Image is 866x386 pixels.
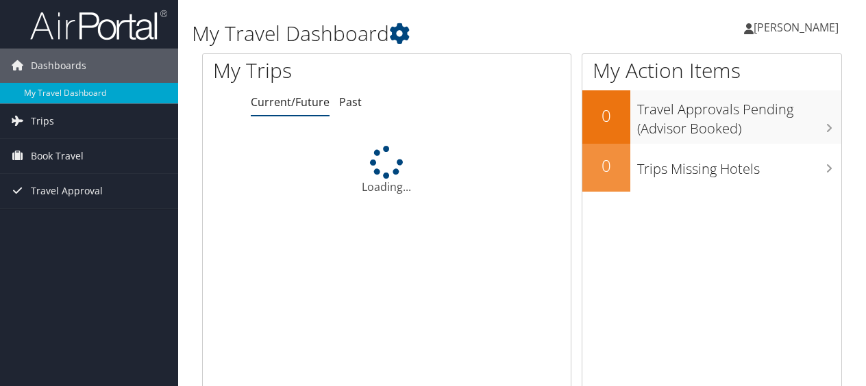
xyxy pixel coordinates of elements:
[582,104,630,127] h2: 0
[582,154,630,177] h2: 0
[192,19,632,48] h1: My Travel Dashboard
[754,20,839,35] span: [PERSON_NAME]
[251,94,330,110] a: Current/Future
[744,7,852,48] a: [PERSON_NAME]
[31,104,54,138] span: Trips
[203,146,571,195] div: Loading...
[31,139,84,173] span: Book Travel
[213,56,407,85] h1: My Trips
[637,153,841,179] h3: Trips Missing Hotels
[582,144,841,192] a: 0Trips Missing Hotels
[339,94,362,110] a: Past
[582,90,841,143] a: 0Travel Approvals Pending (Advisor Booked)
[31,49,86,83] span: Dashboards
[582,56,841,85] h1: My Action Items
[637,93,841,138] h3: Travel Approvals Pending (Advisor Booked)
[31,174,103,208] span: Travel Approval
[30,9,167,41] img: airportal-logo.png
